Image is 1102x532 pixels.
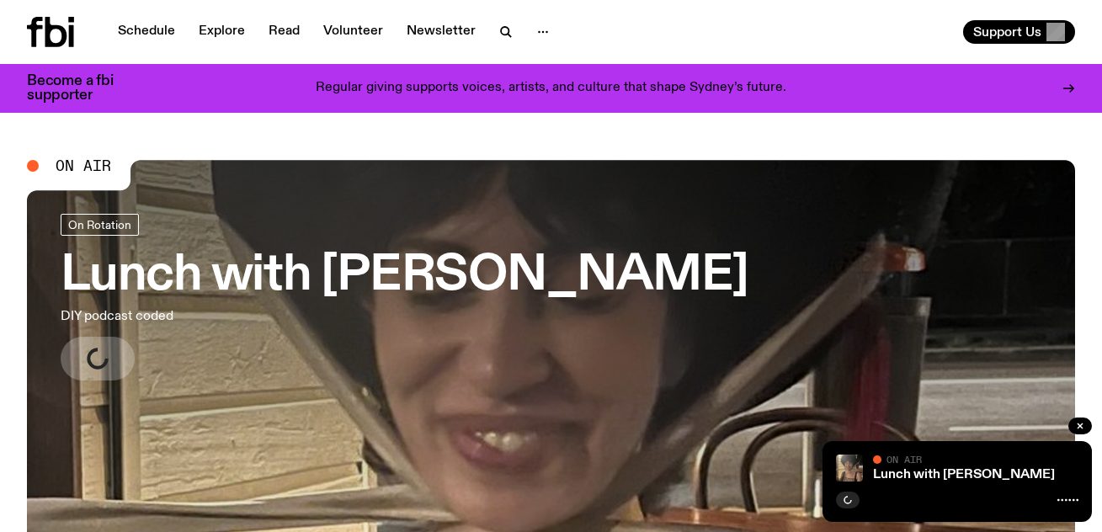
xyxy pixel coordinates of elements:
[873,468,1055,481] a: Lunch with [PERSON_NAME]
[397,20,486,44] a: Newsletter
[61,306,492,327] p: DIY podcast coded
[313,20,393,44] a: Volunteer
[61,253,748,300] h3: Lunch with [PERSON_NAME]
[189,20,255,44] a: Explore
[61,214,748,380] a: Lunch with [PERSON_NAME]DIY podcast coded
[963,20,1075,44] button: Support Us
[56,158,111,173] span: On Air
[258,20,310,44] a: Read
[973,24,1041,40] span: Support Us
[316,81,786,96] p: Regular giving supports voices, artists, and culture that shape Sydney’s future.
[886,454,922,465] span: On Air
[27,74,135,103] h3: Become a fbi supporter
[108,20,185,44] a: Schedule
[61,214,139,236] a: On Rotation
[68,218,131,231] span: On Rotation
